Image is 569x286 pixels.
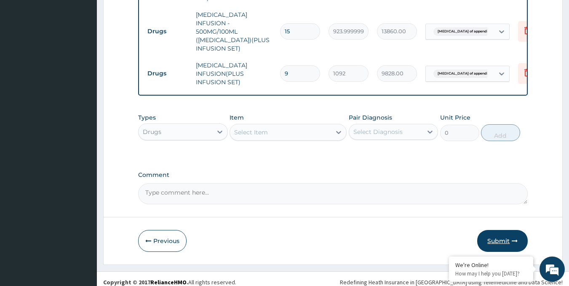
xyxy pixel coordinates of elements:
[192,6,276,57] td: [MEDICAL_DATA] INFUSION - 500MG/100ML ([MEDICAL_DATA])(PLUS INFUSION SET)
[192,57,276,91] td: [MEDICAL_DATA] INFUSION(PLUS INFUSION SET)
[234,128,268,136] div: Select Item
[349,113,392,122] label: Pair Diagnosis
[4,194,160,223] textarea: Type your message and hit 'Enter'
[481,124,520,141] button: Add
[16,42,34,63] img: d_794563401_company_1708531726252_794563401
[143,66,192,81] td: Drugs
[143,128,161,136] div: Drugs
[138,230,187,252] button: Previous
[477,230,528,252] button: Submit
[353,128,403,136] div: Select Diagnosis
[44,47,142,58] div: Chat with us now
[433,27,494,36] span: [MEDICAL_DATA] of appendix
[433,69,494,78] span: [MEDICAL_DATA] of appendix
[49,88,116,173] span: We're online!
[455,261,527,269] div: We're Online!
[230,113,244,122] label: Item
[138,4,158,24] div: Minimize live chat window
[138,114,156,121] label: Types
[455,270,527,277] p: How may I help you today?
[138,171,528,179] label: Comment
[143,24,192,39] td: Drugs
[103,278,188,286] strong: Copyright © 2017 .
[440,113,470,122] label: Unit Price
[150,278,187,286] a: RelianceHMO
